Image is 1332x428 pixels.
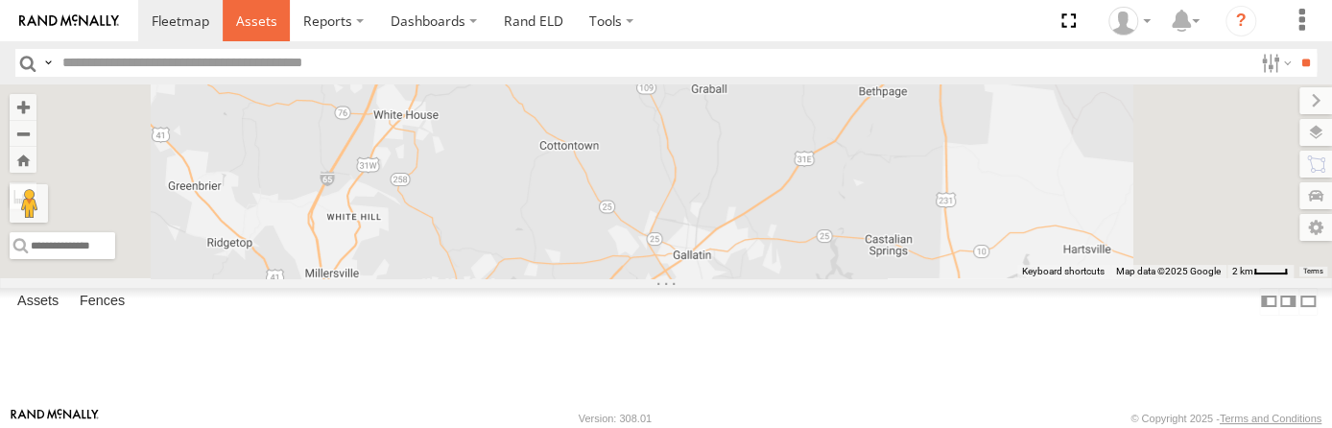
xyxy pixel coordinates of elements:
[1130,413,1321,424] div: © Copyright 2025 -
[1299,214,1332,241] label: Map Settings
[1303,267,1323,274] a: Terms (opens in new tab)
[1278,288,1297,316] label: Dock Summary Table to the Right
[19,14,119,28] img: rand-logo.svg
[579,413,652,424] div: Version: 308.01
[10,182,36,209] label: Measure
[1220,413,1321,424] a: Terms and Conditions
[10,94,36,120] button: Zoom in
[1102,7,1157,36] div: Butch Tucker
[1298,288,1318,316] label: Hide Summary Table
[1253,49,1295,77] label: Search Filter Options
[1022,265,1105,278] button: Keyboard shortcuts
[10,184,48,223] button: Drag Pegman onto the map to open Street View
[70,289,134,316] label: Fences
[40,49,56,77] label: Search Query
[10,120,36,147] button: Zoom out
[1232,266,1253,276] span: 2 km
[1225,6,1256,36] i: ?
[1226,265,1294,278] button: Map Scale: 2 km per 32 pixels
[10,147,36,173] button: Zoom Home
[1116,266,1221,276] span: Map data ©2025 Google
[1259,288,1278,316] label: Dock Summary Table to the Left
[8,289,68,316] label: Assets
[11,409,99,428] a: Visit our Website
